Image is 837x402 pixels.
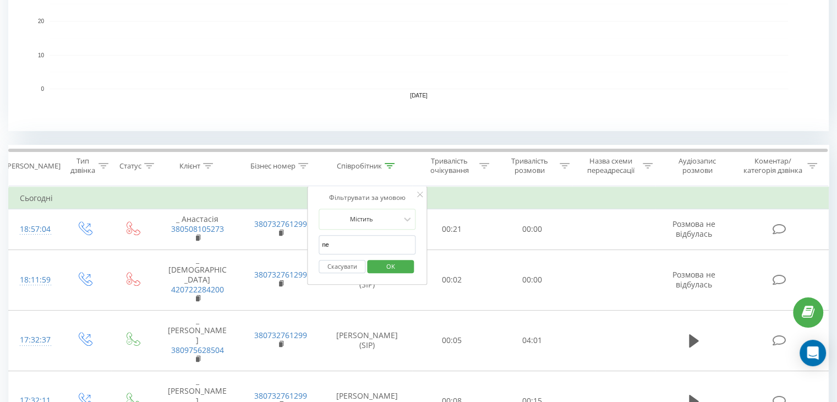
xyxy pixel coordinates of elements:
[582,156,640,175] div: Назва схеми переадресації
[412,209,492,250] td: 00:21
[665,156,730,175] div: Аудіозапис розмови
[740,156,805,175] div: Коментар/категорія дзвінка
[322,310,412,371] td: [PERSON_NAME] (SIP)
[319,235,415,254] input: Введіть значення
[156,209,239,250] td: _ Анастасія
[156,249,239,310] td: _ [DEMOGRAPHIC_DATA]
[254,390,307,401] a: 380732761299
[492,310,572,371] td: 04:01
[179,161,200,171] div: Клієнт
[171,284,224,295] a: 420722284200
[800,340,826,366] div: Open Intercom Messenger
[171,345,224,355] a: 380975628504
[9,187,829,209] td: Сьогодні
[254,219,307,229] a: 380732761299
[69,156,95,175] div: Тип дзвінка
[412,249,492,310] td: 00:02
[254,330,307,340] a: 380732761299
[410,93,428,99] text: [DATE]
[156,310,239,371] td: _ [PERSON_NAME]
[375,258,406,275] span: OK
[422,156,477,175] div: Тривалість очікування
[119,161,141,171] div: Статус
[319,192,415,203] div: Фільтрувати за умовою
[254,269,307,280] a: 380732761299
[672,269,715,290] span: Розмова не відбулась
[672,219,715,239] span: Розмова не відбулась
[20,269,49,291] div: 18:11:59
[20,219,49,240] div: 18:57:04
[319,260,365,274] button: Скасувати
[41,86,44,92] text: 0
[492,209,572,250] td: 00:00
[5,161,61,171] div: [PERSON_NAME]
[250,161,296,171] div: Бізнес номер
[20,329,49,351] div: 17:32:37
[38,52,45,58] text: 10
[367,260,414,274] button: OK
[502,156,557,175] div: Тривалість розмови
[171,224,224,234] a: 380508105273
[337,161,382,171] div: Співробітник
[412,310,492,371] td: 00:05
[38,18,45,24] text: 20
[492,249,572,310] td: 00:00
